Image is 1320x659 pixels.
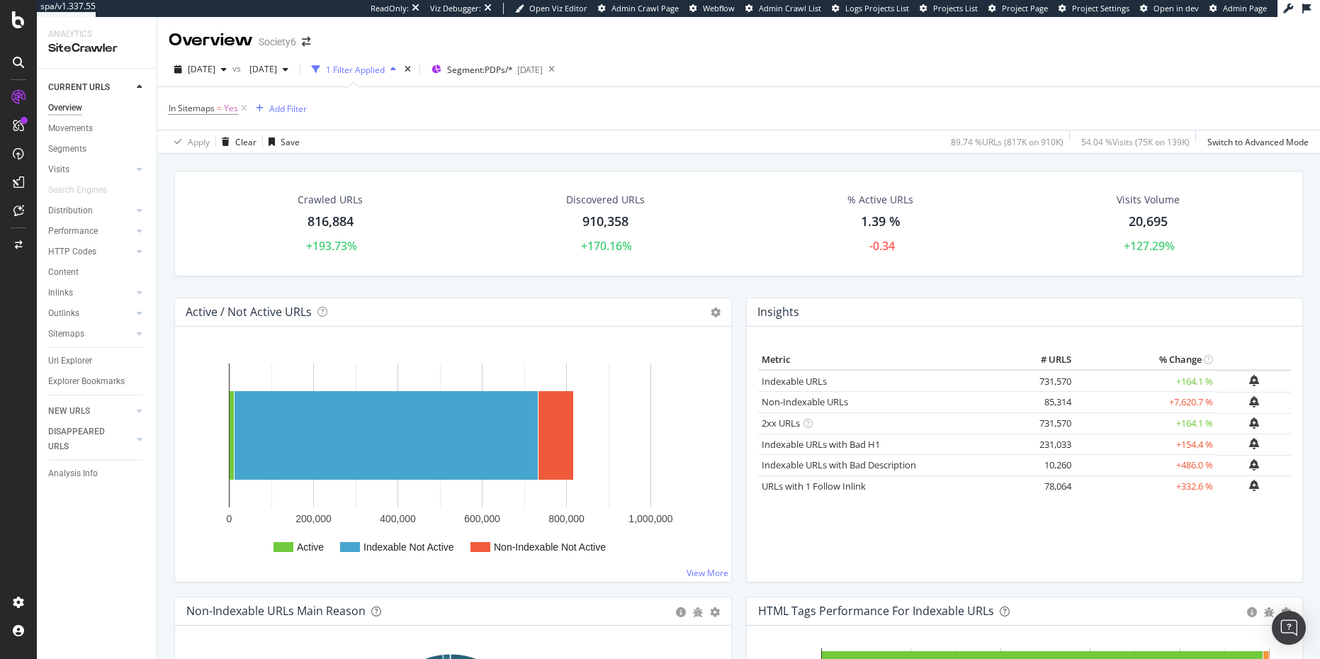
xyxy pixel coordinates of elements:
[1018,370,1075,392] td: 731,570
[244,58,294,81] button: [DATE]
[1249,375,1259,386] div: bell-plus
[703,3,735,13] span: Webflow
[1081,136,1190,148] div: 54.04 % Visits ( 75K on 139K )
[762,480,866,492] a: URLs with 1 Follow Inlink
[1075,370,1217,392] td: +164.1 %
[48,265,147,280] a: Content
[628,513,672,524] text: 1,000,000
[48,374,147,389] a: Explorer Bookmarks
[1249,459,1259,471] div: bell-plus
[217,102,222,114] span: =
[1075,475,1217,497] td: +332.6 %
[244,63,277,75] span: 2025 Aug. 5th
[1153,3,1199,13] span: Open in dev
[250,100,307,117] button: Add Filter
[188,136,210,148] div: Apply
[1129,213,1168,231] div: 20,695
[1249,396,1259,407] div: bell-plus
[48,354,147,368] a: Url Explorer
[1018,475,1075,497] td: 78,064
[48,327,132,342] a: Sitemaps
[581,238,632,254] div: +170.16%
[48,286,132,300] a: Inlinks
[933,3,978,13] span: Projects List
[1002,3,1048,13] span: Project Page
[920,3,978,14] a: Projects List
[548,513,585,524] text: 800,000
[693,607,703,617] div: bug
[711,308,721,317] i: Options
[582,213,628,231] div: 910,358
[48,142,86,157] div: Segments
[1075,349,1217,371] th: % Change
[1249,438,1259,449] div: bell-plus
[48,327,84,342] div: Sitemaps
[515,3,587,14] a: Open Viz Editor
[1249,480,1259,491] div: bell-plus
[48,101,82,116] div: Overview
[306,58,402,81] button: 1 Filter Applied
[263,130,300,153] button: Save
[48,224,132,239] a: Performance
[745,3,821,14] a: Admin Crawl List
[988,3,1048,14] a: Project Page
[48,40,145,57] div: SiteCrawler
[494,541,606,553] text: Non-Indexable Not Active
[447,64,513,76] span: Segment: PDPs/*
[48,121,147,136] a: Movements
[1247,607,1257,617] div: circle-info
[302,37,310,47] div: arrow-right-arrow-left
[759,3,821,13] span: Admin Crawl List
[762,395,848,408] a: Non-Indexable URLs
[48,203,93,218] div: Distribution
[48,121,93,136] div: Movements
[48,162,69,177] div: Visits
[762,458,916,471] a: Indexable URLs with Bad Description
[529,3,587,13] span: Open Viz Editor
[186,349,714,570] svg: A chart.
[710,607,720,617] div: gear
[517,64,543,76] div: [DATE]
[464,513,500,524] text: 600,000
[48,101,147,116] a: Overview
[186,604,366,618] div: Non-Indexable URLs Main Reason
[1018,434,1075,455] td: 231,033
[1207,136,1309,148] div: Switch to Advanced Mode
[186,303,312,322] h4: Active / Not Active URLs
[227,513,232,524] text: 0
[426,58,543,81] button: Segment:PDPs/*[DATE]
[363,541,454,553] text: Indexable Not Active
[1202,130,1309,153] button: Switch to Advanced Mode
[1018,349,1075,371] th: # URLS
[48,80,132,95] a: CURRENT URLS
[1140,3,1199,14] a: Open in dev
[371,3,409,14] div: ReadOnly:
[762,417,800,429] a: 2xx URLs
[402,62,414,77] div: times
[847,193,913,207] div: % Active URLs
[758,604,994,618] div: HTML Tags Performance for Indexable URLs
[832,3,909,14] a: Logs Projects List
[308,213,354,231] div: 816,884
[951,136,1064,148] div: 89.74 % URLs ( 817K on 910K )
[1209,3,1267,14] a: Admin Page
[1072,3,1129,13] span: Project Settings
[869,238,895,254] div: -0.34
[611,3,679,13] span: Admin Crawl Page
[48,374,125,389] div: Explorer Bookmarks
[48,142,147,157] a: Segments
[169,102,215,114] span: In Sitemaps
[566,193,645,207] div: Discovered URLs
[281,136,300,148] div: Save
[1281,607,1291,617] div: gear
[48,80,110,95] div: CURRENT URLS
[1018,392,1075,413] td: 85,314
[1223,3,1267,13] span: Admin Page
[188,63,215,75] span: 2025 Sep. 20th
[48,183,107,198] div: Search Engines
[845,3,909,13] span: Logs Projects List
[676,607,686,617] div: circle-info
[306,238,357,254] div: +193.73%
[689,3,735,14] a: Webflow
